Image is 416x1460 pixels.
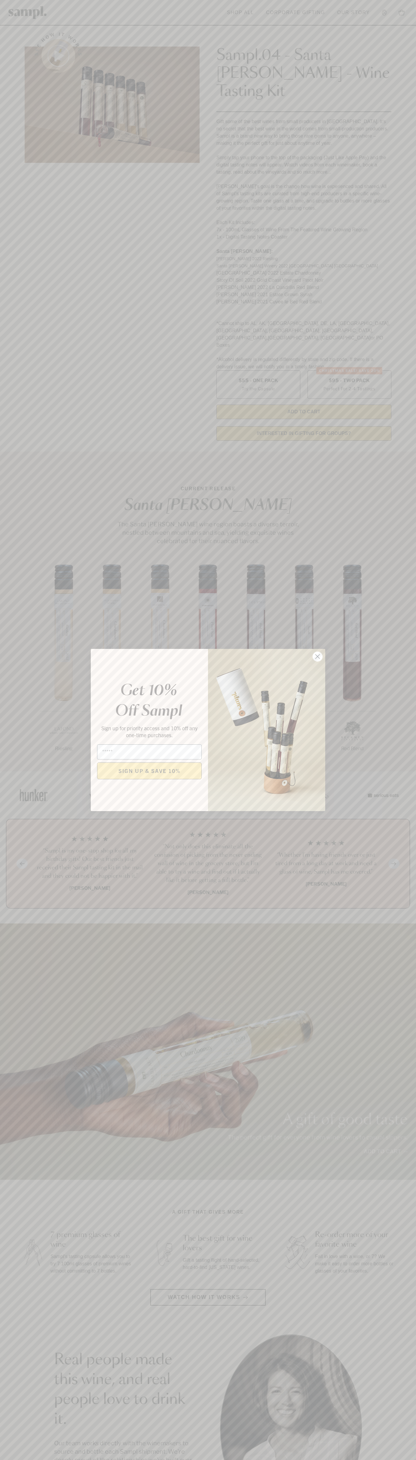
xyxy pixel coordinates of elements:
input: Email [97,744,202,759]
em: Get 10% Off Sampl [115,684,182,719]
img: 96933287-25a1-481a-a6d8-4dd623390dc6.png [208,649,325,811]
button: SIGN UP & SAVE 10% [97,762,202,779]
span: Sign up for priority access and 10% off any one-time purchases. [101,725,197,738]
button: Close dialog [312,651,323,662]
